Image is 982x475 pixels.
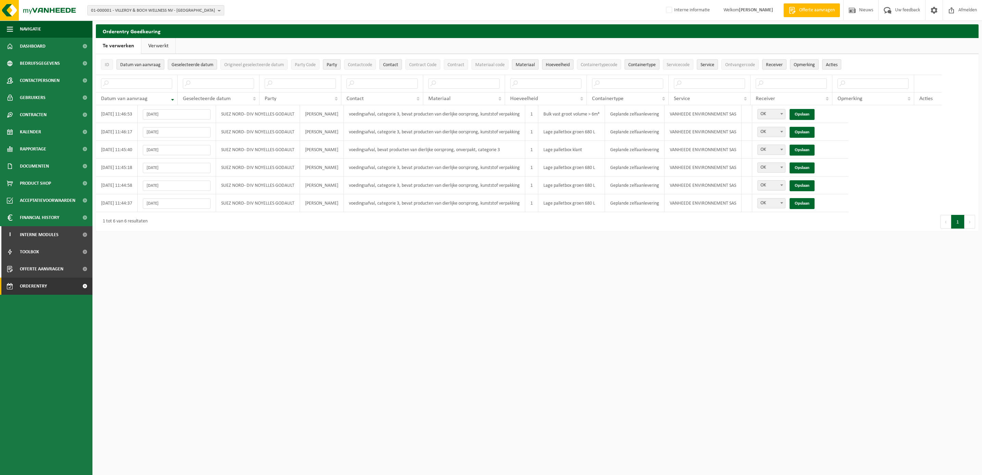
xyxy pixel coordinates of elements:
[581,62,617,68] span: Containertypecode
[20,55,60,72] span: Bedrijfsgegevens
[674,96,690,101] span: Service
[525,105,538,123] td: 1
[87,5,224,15] button: 01-000001 - VILLEROY & BOCH WELLNESS NV - [GEOGRAPHIC_DATA]
[757,198,785,208] span: OK
[758,127,785,137] span: OK
[409,62,437,68] span: Contract Code
[758,198,785,208] span: OK
[757,180,785,191] span: OK
[625,59,659,70] button: ContainertypeContainertype: Activate to sort
[756,96,775,101] span: Receiver
[300,105,344,123] td: [PERSON_NAME]
[757,109,785,119] span: OK
[327,62,337,68] span: Party
[96,159,138,176] td: [DATE] 11:45:18
[300,159,344,176] td: [PERSON_NAME]
[757,127,785,137] span: OK
[20,123,41,141] span: Kalender
[940,215,951,229] button: Previous
[96,176,138,194] td: [DATE] 11:44:58
[265,96,276,101] span: Party
[344,59,376,70] button: ContactcodeContactcode: Activate to sort
[20,243,39,260] span: Toolbox
[91,5,215,16] span: 01-000001 - VILLEROY & BOCH WELLNESS NV - [GEOGRAPHIC_DATA]
[20,72,60,89] span: Contactpersonen
[758,145,785,155] span: OK
[20,89,46,106] span: Gebruikers
[141,38,175,54] a: Verwerkt
[300,194,344,212] td: [PERSON_NAME]
[216,176,300,194] td: SUEZ NORD- DIV NOYELLES GODAULT
[525,194,538,212] td: 1
[739,8,773,13] strong: [PERSON_NAME]
[101,59,113,70] button: IDID: Activate to sort
[919,96,933,101] span: Acties
[344,105,525,123] td: voedingsafval, categorie 3, bevat producten van dierlijke oorsprong, kunststof verpakking
[758,109,785,119] span: OK
[822,59,841,70] button: Acties
[295,62,316,68] span: Party Code
[7,226,13,243] span: I
[300,123,344,141] td: [PERSON_NAME]
[300,141,344,159] td: [PERSON_NAME]
[344,194,525,212] td: voedingsafval, categorie 3, bevat producten van dierlijke oorsprong, kunststof verpakking
[701,62,714,68] span: Service
[605,194,665,212] td: Geplande zelfaanlevering
[516,62,535,68] span: Materiaal
[766,62,783,68] span: Receiver
[838,96,863,101] span: Opmerking
[291,59,319,70] button: Party CodeParty Code: Activate to sort
[20,209,59,226] span: Financial History
[344,159,525,176] td: voedingsafval, categorie 3, bevat producten van dierlijke oorsprong, kunststof verpakking
[525,123,538,141] td: 1
[216,123,300,141] td: SUEZ NORD- DIV NOYELLES GODAULT
[525,159,538,176] td: 1
[216,159,300,176] td: SUEZ NORD- DIV NOYELLES GODAULT
[172,62,213,68] span: Geselecteerde datum
[577,59,621,70] button: ContainertypecodeContainertypecode: Activate to sort
[667,62,690,68] span: Servicecode
[538,194,605,212] td: Lage palletbox groen 680 L
[790,127,815,138] a: Opslaan
[605,159,665,176] td: Geplande zelfaanlevering
[757,162,785,173] span: OK
[665,194,742,212] td: VANHEEDE ENVIRONNEMENT SAS
[300,176,344,194] td: [PERSON_NAME]
[323,59,341,70] button: PartyParty: Activate to sort
[757,145,785,155] span: OK
[542,59,574,70] button: HoeveelheidHoeveelheid: Activate to sort
[512,59,539,70] button: MateriaalMateriaal: Activate to sort
[525,141,538,159] td: 1
[525,176,538,194] td: 1
[96,38,141,54] a: Te verwerken
[348,62,372,68] span: Contactcode
[20,192,75,209] span: Acceptatievoorwaarden
[105,62,109,68] span: ID
[344,176,525,194] td: voedingsafval, categorie 3, bevat producten van dierlijke oorsprong, kunststof verpakking
[758,181,785,190] span: OK
[628,62,656,68] span: Containertype
[592,96,624,101] span: Containertype
[221,59,288,70] button: Origineel geselecteerde datumOrigineel geselecteerde datum: Activate to sort
[665,141,742,159] td: VANHEEDE ENVIRONNEMENT SAS
[20,260,63,278] span: Offerte aanvragen
[538,159,605,176] td: Lage palletbox groen 680 L
[665,159,742,176] td: VANHEEDE ENVIRONNEMENT SAS
[538,123,605,141] td: Lage palletbox groen 680 L
[379,59,402,70] button: ContactContact: Activate to sort
[790,162,815,173] a: Opslaan
[96,24,979,38] h2: Orderentry Goedkeuring
[721,59,759,70] button: OntvangercodeOntvangercode: Activate to sort
[758,163,785,172] span: OK
[20,141,46,158] span: Rapportage
[99,216,148,228] div: 1 tot 6 van 6 resultaten
[790,109,815,120] a: Opslaan
[797,7,836,14] span: Offerte aanvragen
[605,123,665,141] td: Geplande zelfaanlevering
[20,21,41,38] span: Navigatie
[605,141,665,159] td: Geplande zelfaanlevering
[790,59,819,70] button: OpmerkingOpmerking: Activate to sort
[762,59,786,70] button: ReceiverReceiver: Activate to sort
[475,62,505,68] span: Materiaal code
[116,59,164,70] button: Datum van aanvraagDatum van aanvraag: Activate to remove sorting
